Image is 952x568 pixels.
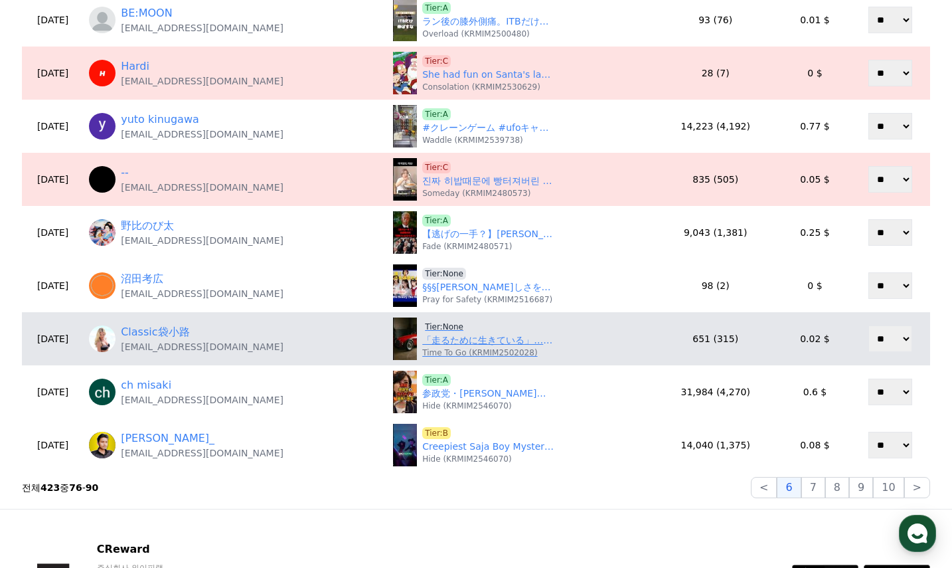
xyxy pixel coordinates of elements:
[22,419,84,472] td: [DATE]
[40,482,60,493] strong: 423
[780,365,850,419] td: 0.6 $
[849,477,873,498] button: 9
[904,477,930,498] button: >
[88,421,171,454] a: 대화
[89,113,116,140] img: https://lh3.googleusercontent.com/a/ACg8ocKLRoROBHiwEkApVtST8NB5ikJ-xpUODUrMCBKq5Z3Y3KOUWQ=s96-c
[121,287,283,300] p: [EMAIL_ADDRESS][DOMAIN_NAME]
[422,454,511,464] p: Hide (KRMIM2546070)
[22,153,84,206] td: [DATE]
[751,477,777,498] button: <
[422,347,537,358] p: Time To Go (KRMIM2502028)
[422,54,451,68] a: Tier:C
[121,442,137,452] span: 대화
[651,365,780,419] td: 31,984 (4,270)
[22,481,98,494] p: 전체 중 -
[121,271,163,287] a: 沼田考広
[121,21,283,35] p: [EMAIL_ADDRESS][DOMAIN_NAME]
[651,419,780,472] td: 14,040 (1,375)
[22,100,84,153] td: [DATE]
[422,294,552,305] p: Pray for Safety (KRMIM2516687)
[121,218,174,234] a: 野比のび太
[422,427,451,439] span: Tier:B
[4,421,88,454] a: 홈
[89,60,116,86] img: https://lh3.googleusercontent.com/a/ACg8ocK6o0fCofFZMXaD0tWOdyBbmJ3D8oleYyj4Nkd9g64qlagD_Ss=s96-c
[651,153,780,206] td: 835 (505)
[121,74,283,88] p: [EMAIL_ADDRESS][DOMAIN_NAME]
[22,206,84,259] td: [DATE]
[422,1,451,15] a: Tier:A
[121,446,283,460] p: [EMAIL_ADDRESS][DOMAIN_NAME]
[422,15,555,29] a: ラン後の膝外側痛。ITBだけ伸ばすな！ #セルフケア#膝痛#膝痛改善#お尻ストレッチ#臀部ストレッチ
[393,105,417,147] img: #クレーンゲーム #ufoキャッチャー #shorts #short #shortvideo #shortsfeed #ROUND1 #ﾍﾞﾈｸｽ #クレゲ #フィギュア #ぬいぐるみ #ゲーム
[422,266,466,280] a: Tier:None
[422,401,511,411] p: Hide (KRMIM2546070)
[422,82,540,92] p: Consolation (KRMIM2530629)
[121,58,149,74] a: Hardi
[393,371,417,413] img: 参政党・梅村みずほ「首班指名は神谷宗幣一択」立民の呼びかけに同調せず
[121,112,199,128] a: yuto kinugawa
[22,47,84,100] td: [DATE]
[780,206,850,259] td: 0.25 $
[422,55,451,67] span: Tier:C
[422,440,555,454] a: Creepiest Saja Boy Mystery? #kpopdemonshunters #kpop
[89,326,116,352] img: https://lh3.googleusercontent.com/a/ACg8ocKGme11VXZMXKyKEoCDGBw35Jq2QHfkK6AeSEd5h4YIs1PtHKw=s96-c
[780,419,850,472] td: 0.08 $
[422,280,555,294] a: §§§[PERSON_NAME]しさを体感せよ！着物女子 Experience the Beauty Like Never Before！
[89,166,116,193] img: https://lh3.googleusercontent.com/a/ACg8ocLTgdy4_MiM0pFbucyrCwP94DHWdGgpg73WcfSvRMNBDOLWVE4=s96-c
[121,165,129,181] a: --
[97,541,330,557] p: CReward
[121,393,283,407] p: [EMAIL_ADDRESS][DOMAIN_NAME]
[205,441,221,452] span: 설정
[121,324,189,340] a: Classic袋小路
[121,340,283,353] p: [EMAIL_ADDRESS][DOMAIN_NAME]
[422,321,466,333] span: Tier:None
[422,215,451,227] span: Tier:A
[86,482,98,493] strong: 90
[422,108,451,120] span: Tier:A
[42,441,50,452] span: 홈
[780,259,850,312] td: 0 $
[393,424,417,466] img: Creepiest Saja Boy Mystery? #kpopdemonshunters #kpop
[422,213,451,227] a: Tier:A
[422,333,555,347] a: 「走るために生きている」…フェラーリ創業者の名言
[171,421,255,454] a: 설정
[89,219,116,246] img: https://lh3.googleusercontent.com/a/ACg8ocLE_zrdOYPU4T0VKs-dWXOJ0XZDXGUYoF9ir6xVf-8Nh9UZ6-9uQA=s96-c
[422,268,466,280] span: Tier:None
[780,100,850,153] td: 0.77 $
[422,241,512,252] p: Fade (KRMIM2480571)
[422,373,451,387] a: Tier:A
[393,158,417,201] img: 진짜 히밥때문에 빵터져버린 대희ㅋㅋ 근데 히밥 대화는 안하고 먹기만하네ㅋㅋㅋㅋ
[22,312,84,365] td: [DATE]
[22,259,84,312] td: [DATE]
[801,477,825,498] button: 7
[422,29,530,39] p: Overload (KRMIM2500480)
[651,259,780,312] td: 98 (2)
[121,5,172,21] a: BE:MOON
[422,426,451,440] a: Tier:B
[121,181,283,194] p: [EMAIL_ADDRESS][DOMAIN_NAME]
[89,379,116,405] img: https://lh3.googleusercontent.com/a/ACg8ocJFOxMqpKMWuBDgksdYLhrrMOMkscO0D5LE39G7QEBu2t3SGA=s96-c
[121,377,171,393] a: ch misaki
[422,161,451,173] span: Tier:C
[89,7,116,33] img: profile_blank.webp
[780,153,850,206] td: 0.05 $
[393,264,417,307] img: §§§その美しさを体感せよ！着物女子 Experience the Beauty Like Never Before！
[651,312,780,365] td: 651 (315)
[873,477,904,498] button: 10
[89,432,116,458] img: https://lh3.googleusercontent.com/a/ACg8ocJrDYAqfze3KqeBhCN8scBcvJLTwwZRgNkXSrmW1xseYyScd_J0=s96-c
[422,2,451,14] span: Tier:A
[780,47,850,100] td: 0 $
[422,320,466,333] a: Tier:None
[825,477,849,498] button: 8
[422,188,530,199] p: Someday (KRMIM2480573)
[422,68,555,82] a: She had fun on Santa's lap🌚 #familyguy #shorts #fyp
[422,160,451,174] a: Tier:C
[422,121,555,135] a: #クレーンゲーム #ufoキャッチャー #shorts #short #shortvideo #shortsfeed #ROUND1 #ﾍﾞﾈｸｽ #クレゲ #フィギュア #ぬいぐるみ #ゲーム
[22,365,84,419] td: [DATE]
[393,318,417,360] img: 「走るために生きている」…フェラーリ創業者の名言
[651,206,780,259] td: 9,043 (1,381)
[121,430,214,446] a: [PERSON_NAME]_
[422,374,451,386] span: Tier:A
[651,47,780,100] td: 28 (7)
[393,52,417,94] img: She had fun on Santa's lap🌚 #familyguy #shorts #fyp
